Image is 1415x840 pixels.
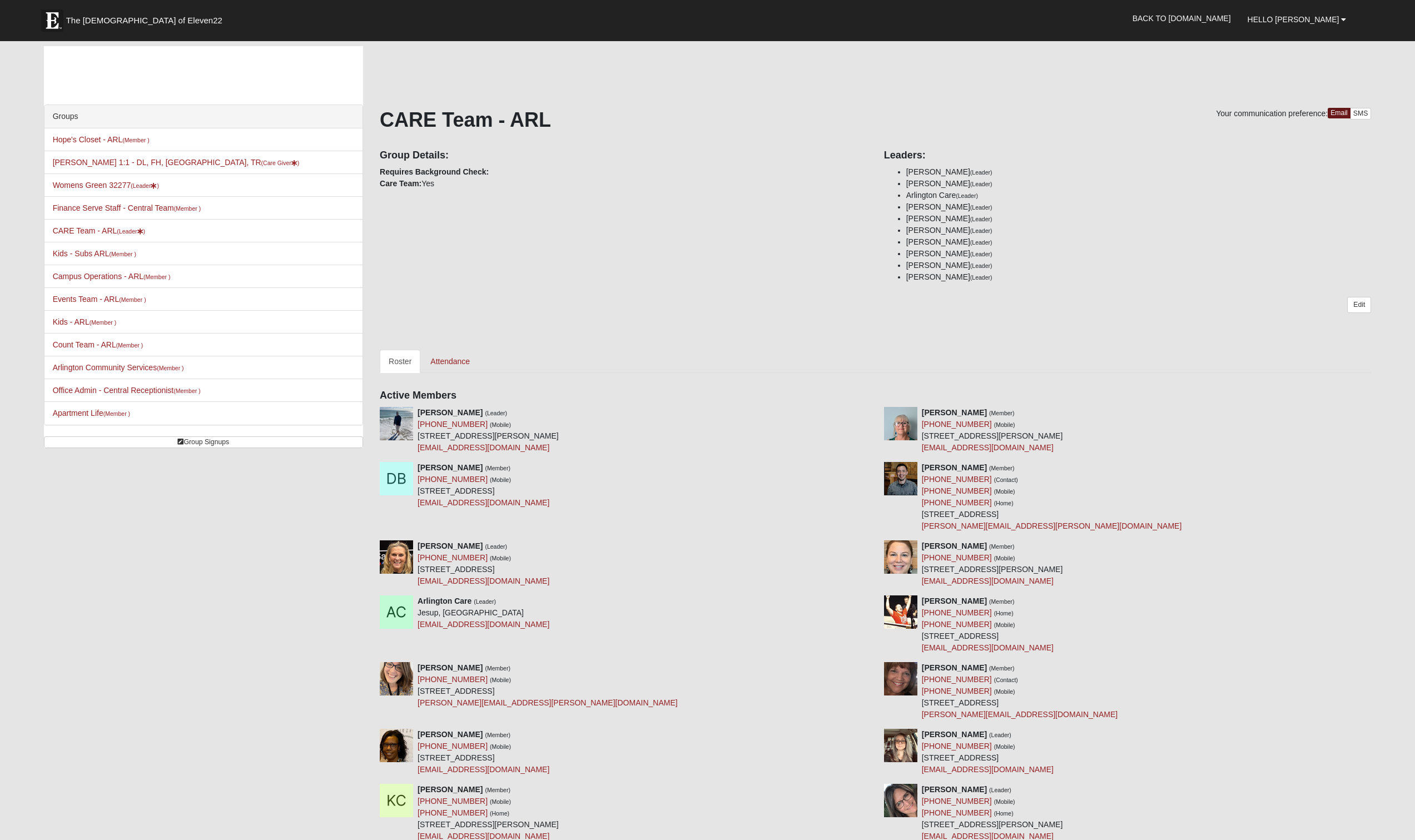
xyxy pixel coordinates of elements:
strong: [PERSON_NAME] [418,730,483,739]
a: Events Team - ARL(Member ) [53,295,146,304]
div: [STREET_ADDRESS] [418,462,549,509]
small: (Mobile) [490,476,511,483]
small: (Member ) [174,205,201,212]
small: (Leader) [474,598,496,605]
small: (Mobile) [490,743,511,750]
strong: [PERSON_NAME] [922,463,987,472]
a: [PHONE_NUMBER] [922,498,992,507]
small: (Member) [485,732,510,738]
div: [STREET_ADDRESS] [922,462,1182,532]
div: [STREET_ADDRESS][PERSON_NAME] [418,407,559,454]
a: [PHONE_NUMBER] [922,687,992,695]
small: (Mobile) [994,688,1015,695]
a: [PHONE_NUMBER] [922,553,992,562]
small: (Mobile) [490,421,511,428]
li: [PERSON_NAME] [906,178,1372,190]
li: [PERSON_NAME] [906,248,1372,260]
a: [EMAIL_ADDRESS][DOMAIN_NAME] [418,443,549,452]
strong: [PERSON_NAME] [922,597,987,605]
small: (Leader) [956,192,978,199]
li: [PERSON_NAME] [906,166,1372,178]
small: (Contact) [994,677,1018,683]
strong: [PERSON_NAME] [418,663,483,672]
a: [PERSON_NAME][EMAIL_ADDRESS][PERSON_NAME][DOMAIN_NAME] [418,698,678,707]
a: Hope's Closet - ARL(Member ) [53,135,150,144]
small: (Member ) [90,319,116,326]
small: (Member) [989,598,1015,605]
small: (Leader) [970,227,992,234]
strong: Arlington Care [418,597,471,605]
a: Hello [PERSON_NAME] [1239,6,1355,33]
div: [STREET_ADDRESS] [418,729,549,776]
div: [STREET_ADDRESS] [418,540,549,587]
a: [PHONE_NUMBER] [922,808,992,817]
img: Eleven22 logo [41,9,63,32]
a: [PHONE_NUMBER] [418,553,488,562]
small: (Mobile) [490,677,511,683]
strong: [PERSON_NAME] [418,541,483,550]
span: Hello [PERSON_NAME] [1248,15,1339,24]
a: [PHONE_NUMBER] [418,475,488,484]
small: (Member ) [119,296,146,303]
li: [PERSON_NAME] [906,225,1372,236]
a: The [DEMOGRAPHIC_DATA] of Eleven22 [36,4,258,32]
span: Your communication preference: [1216,109,1328,118]
a: Arlington Community Services(Member ) [53,363,184,372]
a: Count Team - ARL(Member ) [53,340,143,349]
li: Arlington Care [906,190,1372,201]
small: (Mobile) [490,798,511,805]
small: (Leader) [970,274,992,281]
a: [EMAIL_ADDRESS][DOMAIN_NAME] [418,620,549,629]
strong: [PERSON_NAME] [418,785,483,794]
small: (Member ) [116,342,143,349]
span: The [DEMOGRAPHIC_DATA] of Eleven22 [66,15,222,26]
small: (Member) [485,465,510,471]
h1: CARE Team - ARL [380,108,1371,132]
small: (Leader) [970,181,992,187]
small: (Mobile) [994,622,1015,628]
small: (Leader) [970,216,992,222]
div: [STREET_ADDRESS][PERSON_NAME] [922,407,1063,454]
li: [PERSON_NAME] [906,213,1372,225]
small: (Member) [485,787,510,793]
small: (Member ) [143,274,170,280]
a: [PHONE_NUMBER] [418,742,488,750]
a: Apartment Life(Member ) [53,409,130,417]
a: Kids - Subs ARL(Member ) [53,249,136,258]
small: (Member ) [103,410,130,417]
small: (Leader ) [117,228,145,235]
a: [PHONE_NUMBER] [922,797,992,806]
h4: Active Members [380,390,1371,402]
strong: [PERSON_NAME] [922,785,987,794]
small: (Contact) [994,476,1018,483]
small: (Care Giver ) [261,160,300,166]
div: [STREET_ADDRESS] [922,729,1054,776]
strong: Requires Background Check: [380,167,489,176]
a: Attendance [421,350,479,373]
div: [STREET_ADDRESS] [418,662,678,709]
small: (Member) [989,543,1015,550]
small: (Leader ) [131,182,159,189]
strong: [PERSON_NAME] [922,730,987,739]
a: Campus Operations - ARL(Member ) [53,272,171,281]
a: Office Admin - Central Receptionist(Member ) [53,386,201,395]
a: [PERSON_NAME] 1:1 - DL, FH, [GEOGRAPHIC_DATA], TR(Care Giver) [53,158,300,167]
div: Yes [371,142,876,190]
small: (Mobile) [994,488,1015,495]
a: Back to [DOMAIN_NAME] [1124,4,1239,32]
a: Roster [380,350,420,373]
small: (Mobile) [994,743,1015,750]
strong: [PERSON_NAME] [418,408,483,417]
small: (Member) [485,665,510,672]
small: (Home) [490,810,509,817]
a: SMS [1350,108,1372,120]
li: [PERSON_NAME] [906,271,1372,283]
a: Finance Serve Staff - Central Team(Member ) [53,203,201,212]
a: [PHONE_NUMBER] [922,486,992,495]
div: [STREET_ADDRESS] [922,595,1054,654]
small: (Member) [989,665,1015,672]
li: [PERSON_NAME] [906,236,1372,248]
strong: [PERSON_NAME] [922,541,987,550]
a: [PHONE_NUMBER] [922,608,992,617]
a: [EMAIL_ADDRESS][DOMAIN_NAME] [418,498,549,507]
